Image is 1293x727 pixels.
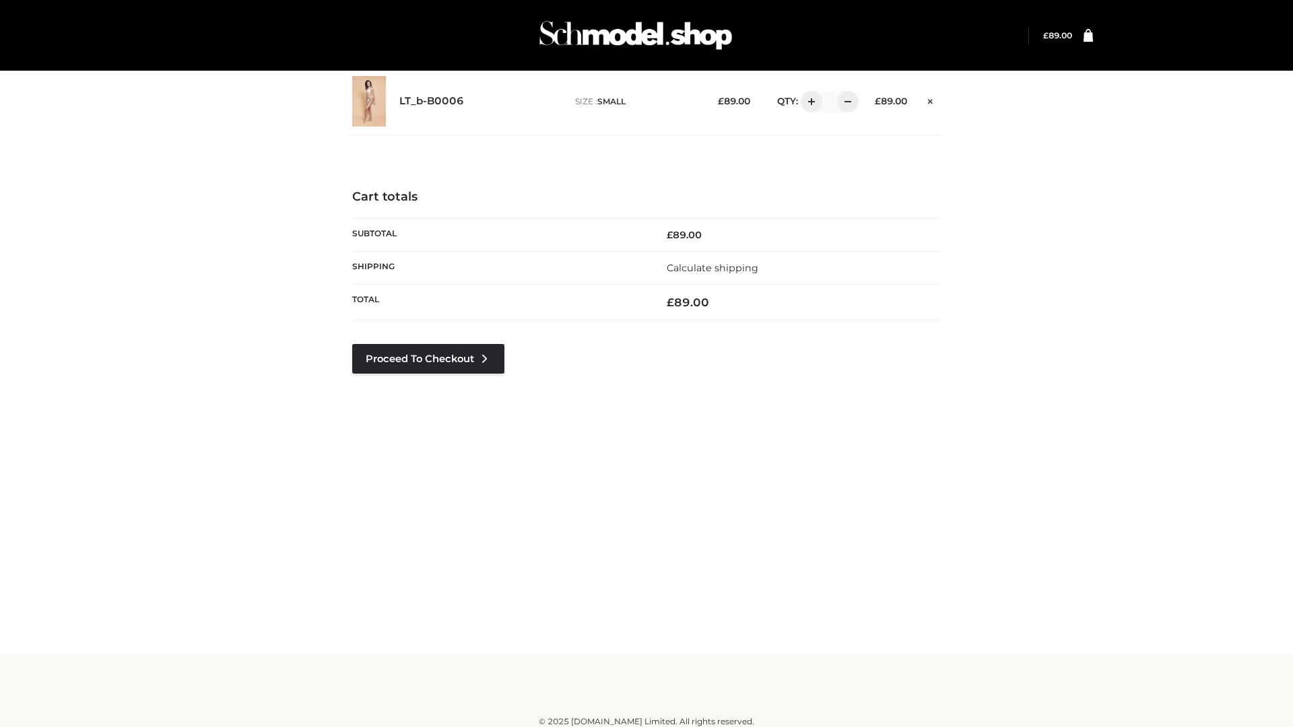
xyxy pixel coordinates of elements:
bdi: 89.00 [667,229,702,241]
a: Calculate shipping [667,262,758,274]
a: Remove this item [921,91,941,108]
span: £ [667,229,673,241]
p: size : [575,96,697,108]
th: Shipping [352,251,646,284]
th: Total [352,285,646,320]
span: £ [718,96,724,106]
bdi: 89.00 [1043,30,1072,40]
a: £89.00 [1043,30,1072,40]
span: £ [1043,30,1049,40]
bdi: 89.00 [718,96,750,106]
bdi: 89.00 [875,96,907,106]
span: £ [875,96,881,106]
th: Subtotal [352,218,646,251]
span: SMALL [597,96,626,106]
span: £ [667,296,674,309]
bdi: 89.00 [667,296,709,309]
h4: Cart totals [352,190,941,205]
div: QTY: [764,91,854,112]
img: Schmodel Admin 964 [535,9,737,62]
a: Proceed to Checkout [352,344,504,374]
a: LT_b-B0006 [399,95,464,108]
